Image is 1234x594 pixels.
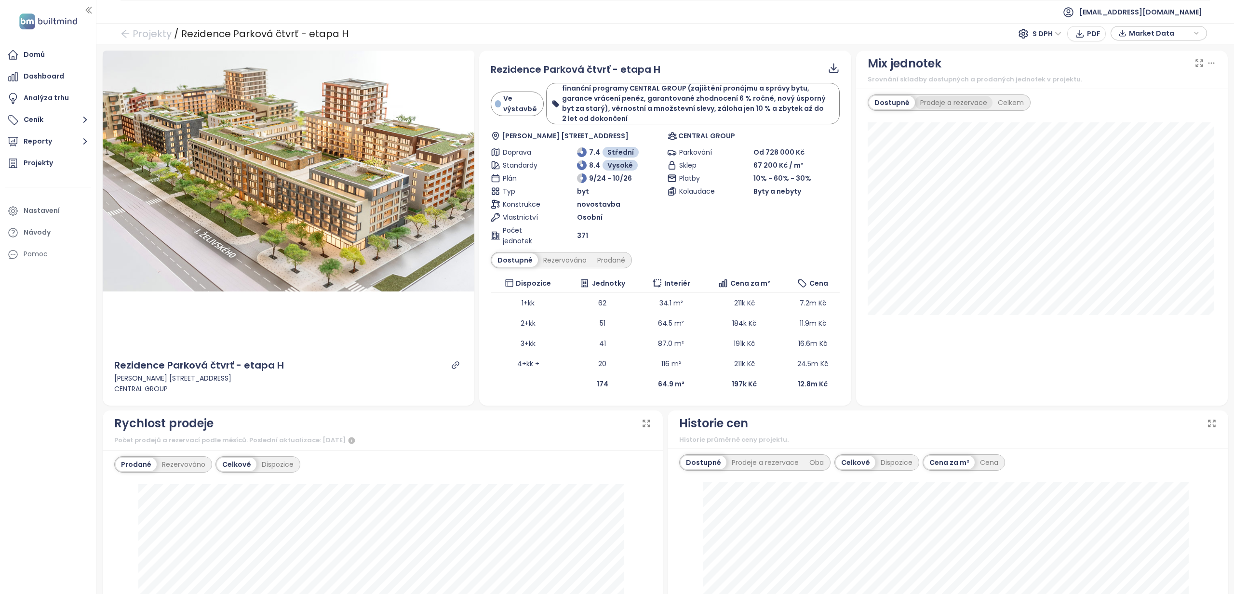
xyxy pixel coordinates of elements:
div: [PERSON_NAME] [STREET_ADDRESS] [114,373,463,383]
a: Návody [5,223,91,242]
b: 174 [597,379,608,389]
span: Standardy [503,160,546,171]
div: Celkově [836,456,875,469]
td: 87.0 m² [639,333,703,354]
div: Dostupné [681,456,726,469]
a: link [451,361,460,370]
div: Celkem [993,96,1029,109]
span: Plán [503,173,546,184]
div: Oba [804,456,829,469]
span: 67 200 Kč / m² [753,160,804,171]
span: 7.2m Kč [800,298,826,308]
span: arrow-left [121,29,130,39]
div: Prodeje a rezervace [915,96,993,109]
div: Srovnání skladby dostupných a prodaných jednotek v projektu. [868,75,1217,84]
span: 9/24 - 10/26 [589,173,632,184]
span: Osobní [577,212,603,223]
span: Kolaudace [679,186,723,197]
td: 62 [565,293,639,313]
span: Market Data [1129,26,1191,40]
img: logo [16,12,80,31]
div: Rezidence Parková čtvrť - etapa H [181,25,349,42]
span: 184k Kč [732,318,756,328]
div: Nastavení [24,205,60,217]
span: 8.4 [589,160,600,171]
div: Analýza trhu [24,92,69,104]
div: Rezervováno [157,458,211,471]
div: Prodeje a rezervace [726,456,804,469]
span: byt [577,186,589,197]
div: Historie cen [679,414,748,433]
div: Prodané [592,253,630,267]
span: Cena za m² [730,278,770,289]
span: Byty a nebyty [753,186,801,197]
span: Dispozice [516,278,551,289]
a: Domů [5,45,91,65]
span: Vysoké [607,160,633,171]
span: 24.5m Kč [797,359,828,369]
a: Analýza trhu [5,89,91,108]
button: Ceník [5,110,91,130]
div: Cena [975,456,1004,469]
span: CENTRAL GROUP [678,131,735,141]
td: 34.1 m² [639,293,703,313]
span: Ve výstavbě [503,93,538,114]
span: Parkování [679,147,723,158]
td: 1+kk [491,293,565,313]
div: Počet prodejů a rezervací podle měsíců. Poslední aktualizace: [DATE] [114,435,652,447]
span: Jednotky [592,278,625,289]
td: 51 [565,313,639,333]
a: Dashboard [5,67,91,86]
div: Dispozice [256,458,299,471]
span: Střední [607,147,634,158]
td: 2+kk [491,313,565,333]
span: Typ [503,186,546,197]
a: Nastavení [5,201,91,221]
span: Vlastnictví [503,212,546,223]
b: finanční programy CENTRAL GROUP (zajištění pronájmu a správy bytu, garance vrácení peněz, garanto... [562,83,826,123]
span: 11.9m Kč [800,318,826,328]
span: 211k Kč [734,298,755,308]
span: 371 [577,230,588,241]
span: Interiér [664,278,690,289]
span: Sklep [679,160,723,171]
td: 64.5 m² [639,313,703,333]
div: Mix jednotek [868,54,941,73]
span: PDF [1087,28,1100,39]
div: Rezervováno [538,253,592,267]
div: / [174,25,179,42]
span: 7.4 [589,147,600,158]
span: Cena [809,278,828,289]
a: Projekty [5,154,91,173]
span: Rezidence Parková čtvrť - etapa H [491,63,660,76]
td: 20 [565,354,639,374]
span: Od 728 000 Kč [753,147,805,157]
b: 197k Kč [732,379,757,389]
div: Dostupné [492,253,538,267]
span: Konstrukce [503,199,546,210]
a: arrow-left Projekty [121,25,172,42]
div: CENTRAL GROUP [114,383,463,394]
button: Reporty [5,132,91,151]
span: 211k Kč [734,359,755,369]
div: Návody [24,226,51,238]
b: 12.8m Kč [798,379,828,389]
div: Cena za m² [924,456,975,469]
span: [EMAIL_ADDRESS][DOMAIN_NAME] [1079,0,1202,24]
button: PDF [1067,26,1106,41]
div: Dispozice [875,456,918,469]
td: 3+kk [491,333,565,354]
span: 191k Kč [734,339,755,348]
span: [PERSON_NAME] [STREET_ADDRESS] [502,131,629,141]
div: Historie průměrné ceny projektu. [679,435,1217,445]
span: 16.6m Kč [798,339,827,348]
td: 41 [565,333,639,354]
span: novostavba [577,199,620,210]
div: Pomoc [24,248,48,260]
div: button [1116,26,1202,40]
div: Rychlost prodeje [114,414,214,433]
td: 4+kk + [491,354,565,374]
span: 10% - 60% - 30% [753,173,811,183]
td: 116 m² [639,354,703,374]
